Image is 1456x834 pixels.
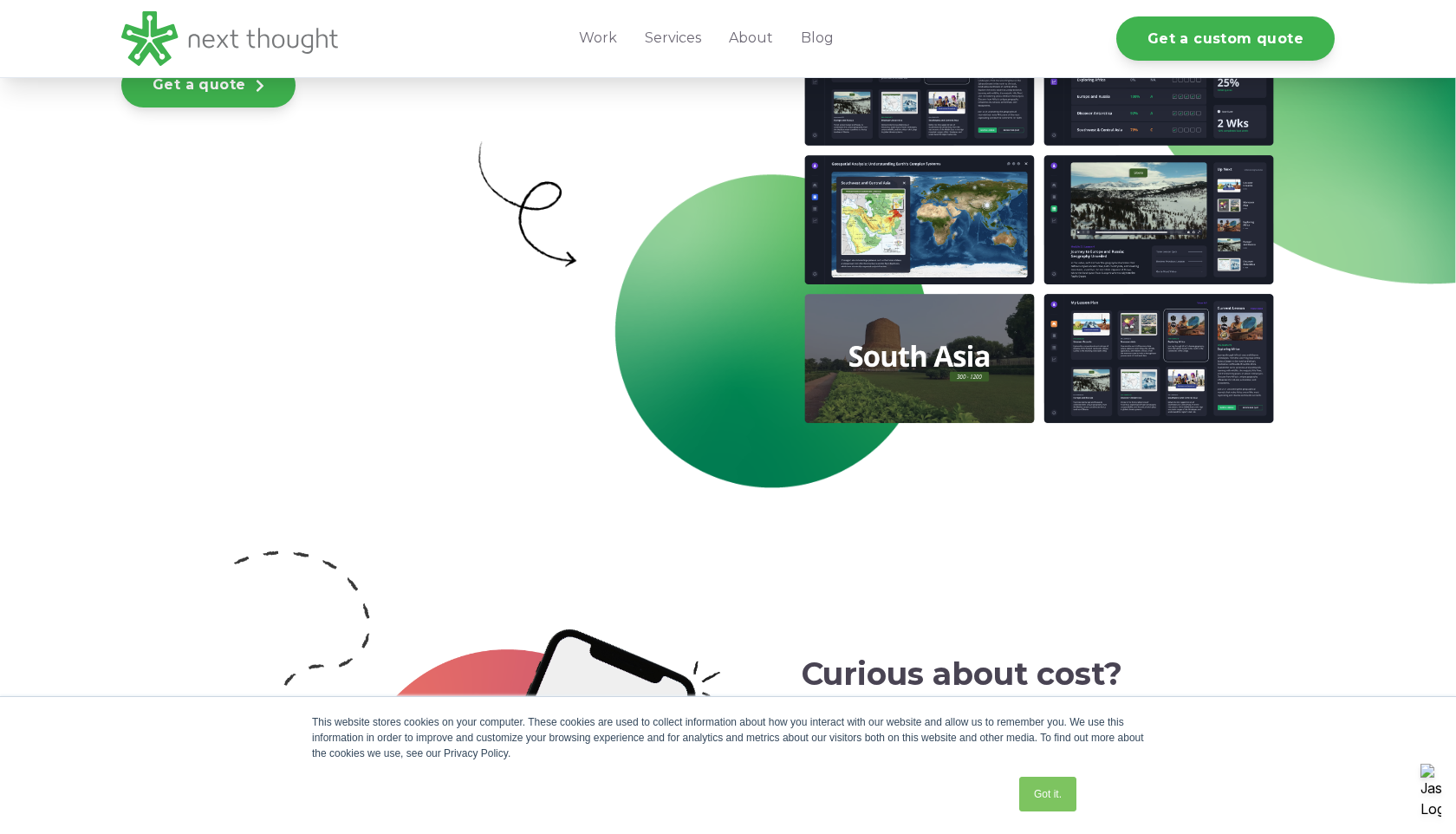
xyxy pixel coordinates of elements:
img: Artboard 16 copy [475,135,579,273]
h2: Curious about cost? [802,656,1265,692]
div: This website stores cookies on your computer. These cookies are used to collect information about... [312,714,1144,761]
img: LG - NextThought Logo [121,11,338,66]
a: Get a quote [121,63,296,108]
a: Got it. [1019,777,1076,811]
a: Get a custom quote [1116,16,1335,61]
